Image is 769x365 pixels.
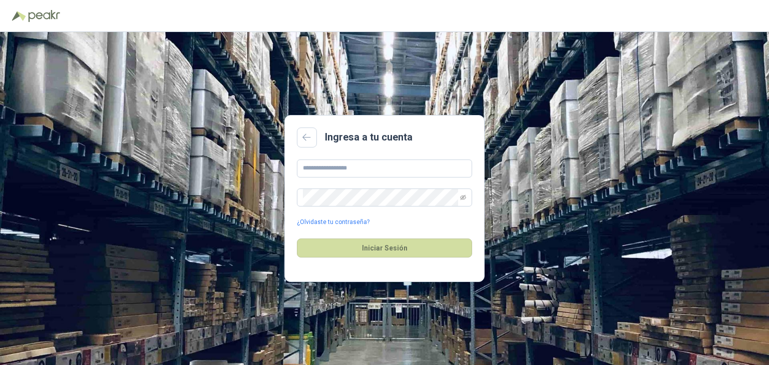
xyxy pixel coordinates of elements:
h2: Ingresa a tu cuenta [325,129,413,145]
span: eye-invisible [460,194,466,200]
a: ¿Olvidaste tu contraseña? [297,217,369,227]
img: Logo [12,11,26,21]
img: Peakr [28,10,60,22]
button: Iniciar Sesión [297,238,472,257]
